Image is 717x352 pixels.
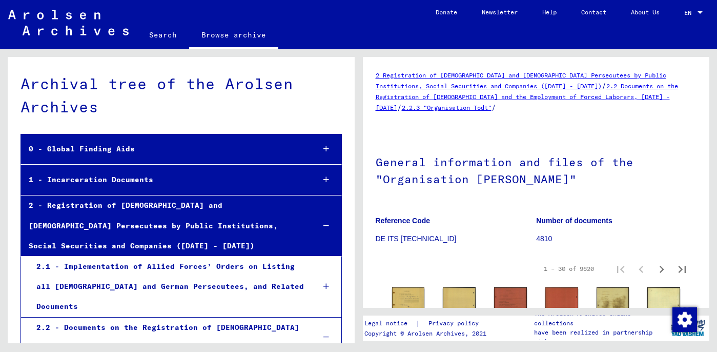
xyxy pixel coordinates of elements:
[647,287,680,334] img: 002.jpg
[544,264,594,273] div: 1 – 30 of 9620
[376,217,431,225] b: Reference Code
[597,287,629,334] img: 001.jpg
[364,318,491,329] div: |
[364,329,491,338] p: Copyright © Arolsen Archives, 2021
[189,23,278,49] a: Browse archive
[376,139,697,201] h1: General information and files of the "Organisation [PERSON_NAME]"
[420,318,491,329] a: Privacy policy
[610,259,631,279] button: First page
[402,104,491,111] a: 2.2.3 "Organisation Todt"
[491,103,496,112] span: /
[21,195,306,256] div: 2 - Registration of [DEMOGRAPHIC_DATA] and [DEMOGRAPHIC_DATA] Persecutees by Public Institutions,...
[536,217,612,225] b: Number of documents
[29,257,306,317] div: 2.1 - Implementation of Allied Forces’ Orders on Listing all [DEMOGRAPHIC_DATA] and German Persec...
[21,139,306,159] div: 0 - Global Finding Aids
[545,287,578,320] img: 002.jpg
[376,82,678,111] a: 2.2 Documents on the Registration of [DEMOGRAPHIC_DATA] and the Employment of Forced Laborers, [D...
[534,328,666,346] p: have been realized in partnership with
[8,10,129,35] img: Arolsen_neg.svg
[672,307,697,332] img: Change consent
[364,318,416,329] a: Legal notice
[536,233,696,244] p: 4810
[137,23,189,47] a: Search
[631,259,651,279] button: Previous page
[669,315,707,341] img: yv_logo.png
[376,233,536,244] p: DE ITS [TECHNICAL_ID]
[534,309,666,328] p: The Arolsen Archives online collections
[494,287,527,319] img: 001.jpg
[602,81,606,90] span: /
[672,259,692,279] button: Last page
[651,259,672,279] button: Next page
[376,71,666,90] a: 2 Registration of [DEMOGRAPHIC_DATA] and [DEMOGRAPHIC_DATA] Persecutees by Public Institutions, S...
[21,170,306,190] div: 1 - Incarceration Documents
[443,287,476,311] img: 002.jpg
[392,287,425,310] img: 001.jpg
[21,72,342,119] div: Archival tree of the Arolsen Archives
[684,9,695,16] span: EN
[397,103,402,112] span: /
